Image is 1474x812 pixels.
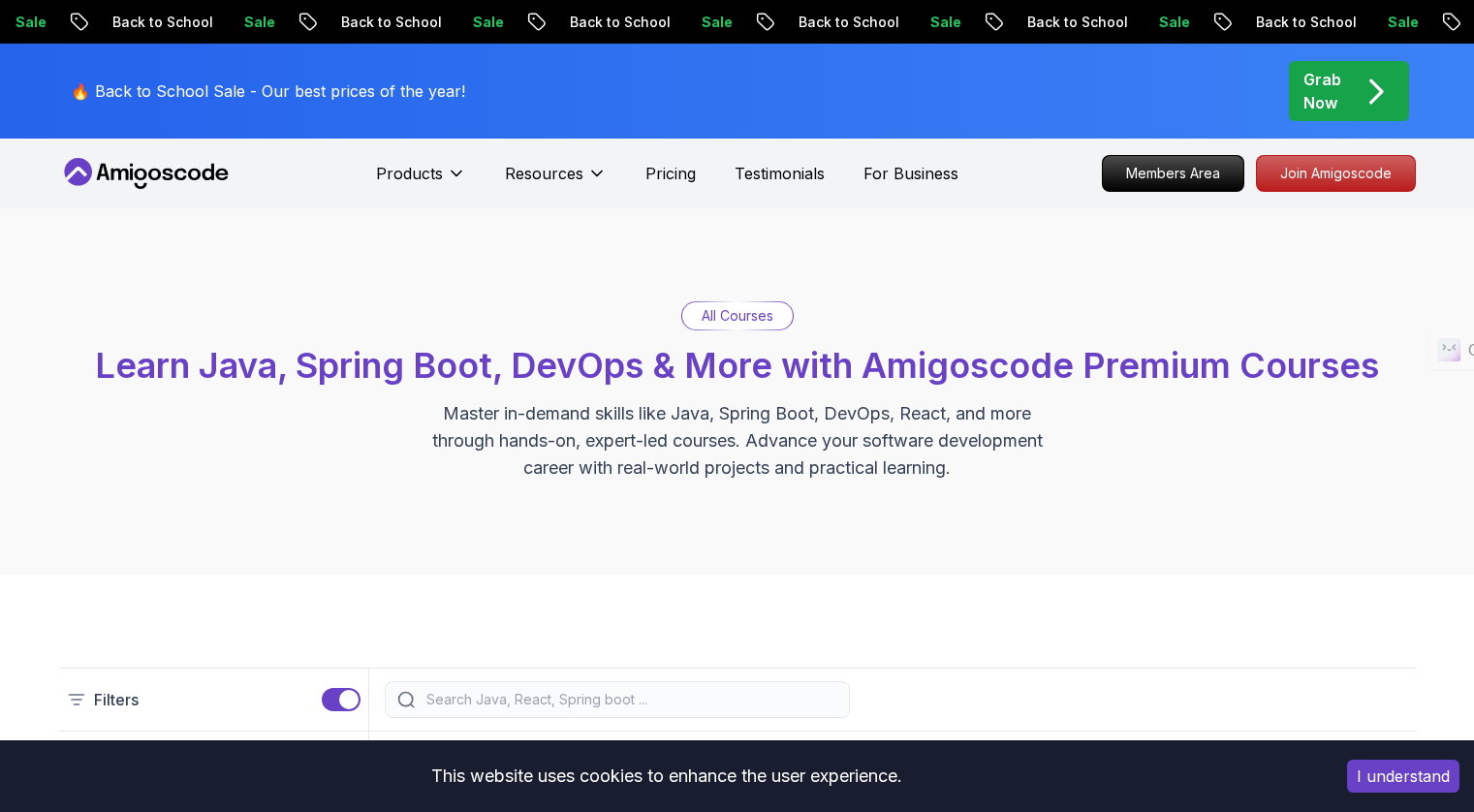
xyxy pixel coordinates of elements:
p: Grab Now [1303,68,1341,114]
div: This website uses cookies to enhance the user experience. [15,755,1318,797]
a: Testimonials [735,162,825,185]
button: Accept cookies [1347,760,1459,793]
a: Members Area [1102,155,1244,192]
p: Back to School [1009,13,1141,32]
p: Join Amigoscode [1257,156,1415,191]
a: Pricing [645,162,696,185]
span: Learn Java, Spring Boot, DevOps & More with Amigoscode Premium Courses [95,344,1379,387]
p: Resources [505,162,583,185]
p: Sale [226,13,288,32]
p: Back to School [323,13,455,32]
button: Products [376,162,466,201]
p: All Courses [702,306,773,326]
p: Back to School [551,13,683,32]
p: Back to School [1238,13,1369,32]
p: 🔥 Back to School Sale - Our best prices of the year! [71,79,465,103]
a: Join Amigoscode [1256,155,1416,192]
p: Sale [1141,13,1203,32]
a: For Business [863,162,958,185]
p: Sale [455,13,517,32]
button: Resources [505,162,607,201]
p: Sale [683,13,745,32]
p: Sale [1369,13,1431,32]
p: Members Area [1103,156,1243,191]
p: Master in-demand skills like Java, Spring Boot, DevOps, React, and more through hands-on, expert-... [412,400,1063,482]
p: Filters [94,688,139,711]
p: Sale [912,13,974,32]
input: Search Java, React, Spring boot ... [423,690,837,709]
p: Products [376,162,443,185]
p: Back to School [780,13,912,32]
p: Back to School [94,13,226,32]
